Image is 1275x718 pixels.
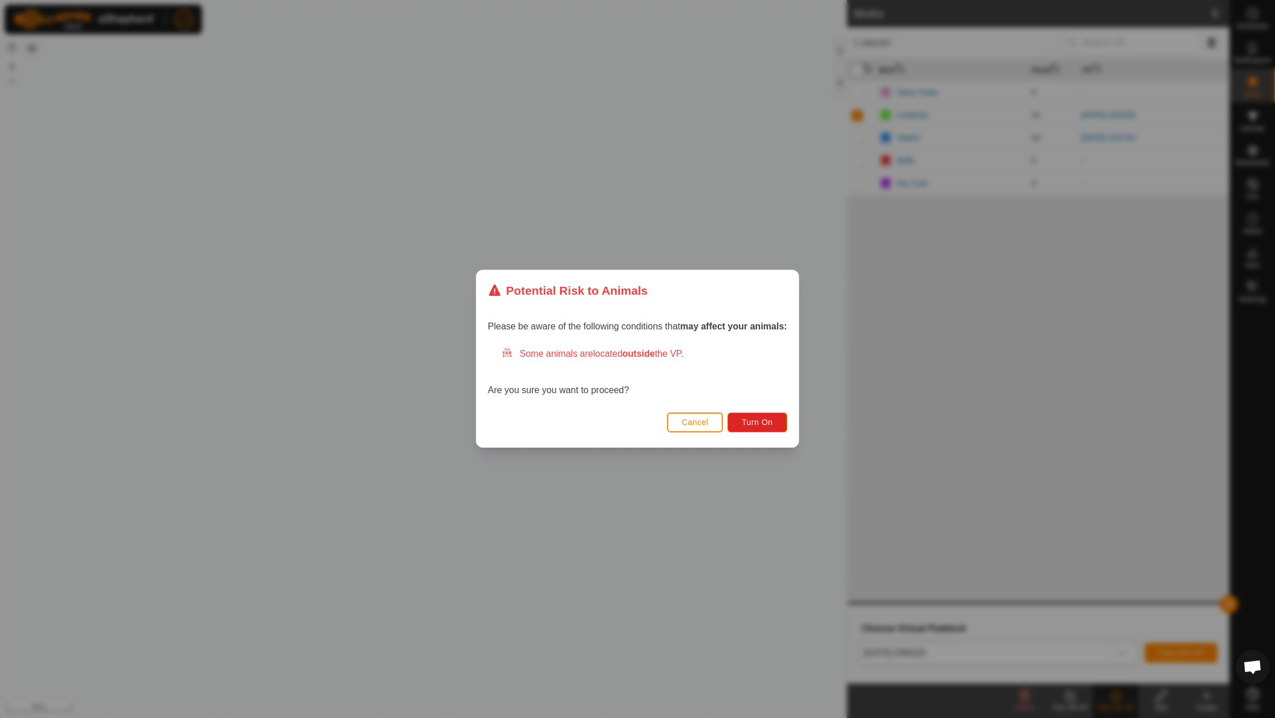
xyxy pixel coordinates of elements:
button: Turn On [728,412,787,432]
div: Potential Risk to Animals [488,282,648,299]
div: Some animals are [501,348,787,361]
div: Open chat [1236,650,1270,684]
button: Cancel [667,412,723,432]
span: Cancel [682,418,709,427]
span: Please be aware of the following conditions that [488,322,787,332]
span: located the VP. [593,349,684,359]
strong: outside [623,349,655,359]
strong: may affect your animals: [680,322,787,332]
div: Are you sure you want to proceed? [488,348,787,398]
span: Turn On [742,418,773,427]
